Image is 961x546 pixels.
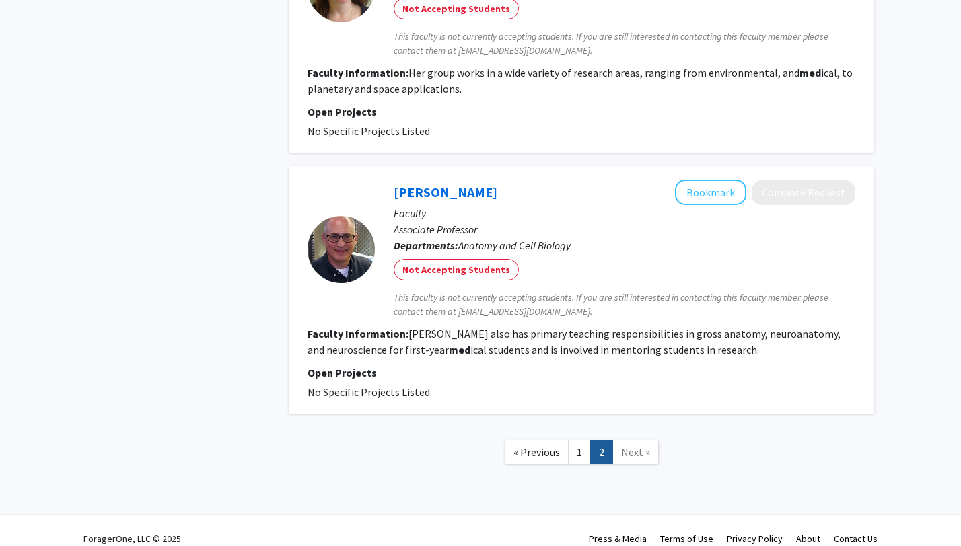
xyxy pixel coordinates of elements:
[513,445,560,459] span: « Previous
[612,440,659,464] a: Next Page
[289,427,874,481] nav: Page navigation
[308,124,430,138] span: No Specific Projects Listed
[308,66,853,95] fg-read-more: Her group works in a wide variety of research areas, ranging from environmental, and ical, to pla...
[394,184,497,200] a: [PERSON_NAME]
[796,533,820,545] a: About
[568,440,591,464] a: 1
[308,327,841,356] fg-read-more: [PERSON_NAME] also has primary teaching responsibilities in gross anatomy, neuroanatomy, and neur...
[589,533,647,545] a: Press & Media
[621,445,650,459] span: Next »
[308,385,430,399] span: No Specific Projects Listed
[394,30,855,58] span: This faculty is not currently accepting students. If you are still interested in contacting this ...
[675,180,746,205] button: Add Jeffrey Eells to Bookmarks
[394,259,519,280] mat-chip: Not Accepting Students
[394,239,458,252] b: Departments:
[660,533,713,545] a: Terms of Use
[10,485,57,536] iframe: Chat
[727,533,783,545] a: Privacy Policy
[458,239,571,252] span: Anatomy and Cell Biology
[394,221,855,237] p: Associate Professor
[308,104,855,120] p: Open Projects
[394,205,855,221] p: Faculty
[308,66,408,79] b: Faculty Information:
[799,66,821,79] b: med
[590,440,613,464] a: 2
[449,343,470,356] b: med
[394,290,855,319] span: This faculty is not currently accepting students. If you are still interested in contacting this ...
[834,533,878,545] a: Contact Us
[752,180,855,205] button: Compose Request to Jeffrey Eells
[308,327,408,340] b: Faculty Information:
[308,364,855,381] p: Open Projects
[505,440,569,464] a: Previous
